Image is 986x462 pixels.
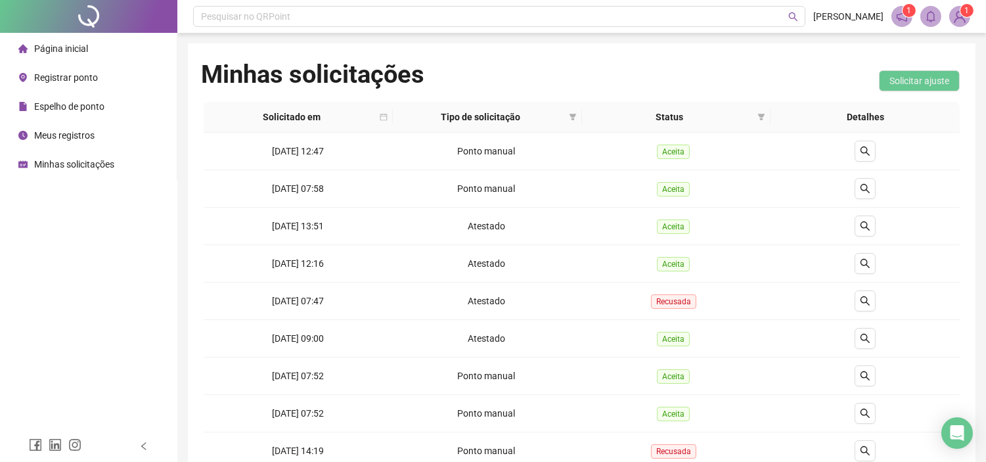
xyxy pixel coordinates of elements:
span: [DATE] 07:58 [272,183,324,194]
span: instagram [68,438,81,451]
span: search [860,446,870,456]
span: Aceita [657,219,690,234]
span: Recusada [651,294,696,309]
span: [DATE] 07:47 [272,296,324,306]
span: filter [566,107,579,127]
sup: 1 [903,4,916,17]
span: Aceita [657,332,690,346]
span: Recusada [651,444,696,459]
h1: Minhas solicitações [201,59,424,89]
button: Solicitar ajuste [879,70,960,91]
span: calendar [380,113,388,121]
span: filter [755,107,768,127]
span: 1 [907,6,912,15]
span: search [860,221,870,231]
span: Espelho de ponto [34,101,104,112]
span: Atestado [468,221,505,231]
span: search [860,408,870,419]
span: notification [896,11,908,22]
span: [DATE] 12:16 [272,258,324,269]
span: [PERSON_NAME] [813,9,884,24]
span: search [860,146,870,156]
span: [DATE] 14:19 [272,446,324,456]
span: Solicitar ajuste [889,74,949,88]
span: search [860,333,870,344]
span: Ponto manual [457,146,515,156]
span: bell [925,11,937,22]
span: Ponto manual [457,183,515,194]
span: file [18,102,28,111]
span: Ponto manual [457,408,515,419]
span: clock-circle [18,131,28,140]
span: calendar [377,107,390,127]
span: left [139,442,148,451]
span: Registrar ponto [34,72,98,83]
span: home [18,44,28,53]
img: 83971 [950,7,970,26]
span: Aceita [657,369,690,384]
span: 1 [965,6,970,15]
span: facebook [29,438,42,451]
th: Detalhes [771,102,960,133]
span: [DATE] 09:00 [272,333,324,344]
span: Aceita [657,407,690,421]
span: search [860,296,870,306]
span: [DATE] 13:51 [272,221,324,231]
span: Meus registros [34,130,95,141]
span: [DATE] 07:52 [272,371,324,381]
span: Ponto manual [457,446,515,456]
span: schedule [18,160,28,169]
span: Página inicial [34,43,88,54]
span: Aceita [657,182,690,196]
span: filter [569,113,577,121]
span: Minhas solicitações [34,159,114,170]
span: Atestado [468,258,505,269]
span: search [860,183,870,194]
span: search [860,258,870,269]
span: filter [757,113,765,121]
span: search [860,371,870,381]
span: linkedin [49,438,62,451]
span: [DATE] 12:47 [272,146,324,156]
span: Solicitado em [209,110,374,124]
span: Aceita [657,145,690,159]
div: Open Intercom Messenger [941,417,973,449]
span: search [788,12,798,22]
span: Ponto manual [457,371,515,381]
span: Aceita [657,257,690,271]
sup: Atualize o seu contato no menu Meus Dados [960,4,974,17]
span: Atestado [468,296,505,306]
span: Tipo de solicitação [398,110,564,124]
span: environment [18,73,28,82]
span: Atestado [468,333,505,344]
span: Status [587,110,753,124]
span: [DATE] 07:52 [272,408,324,419]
